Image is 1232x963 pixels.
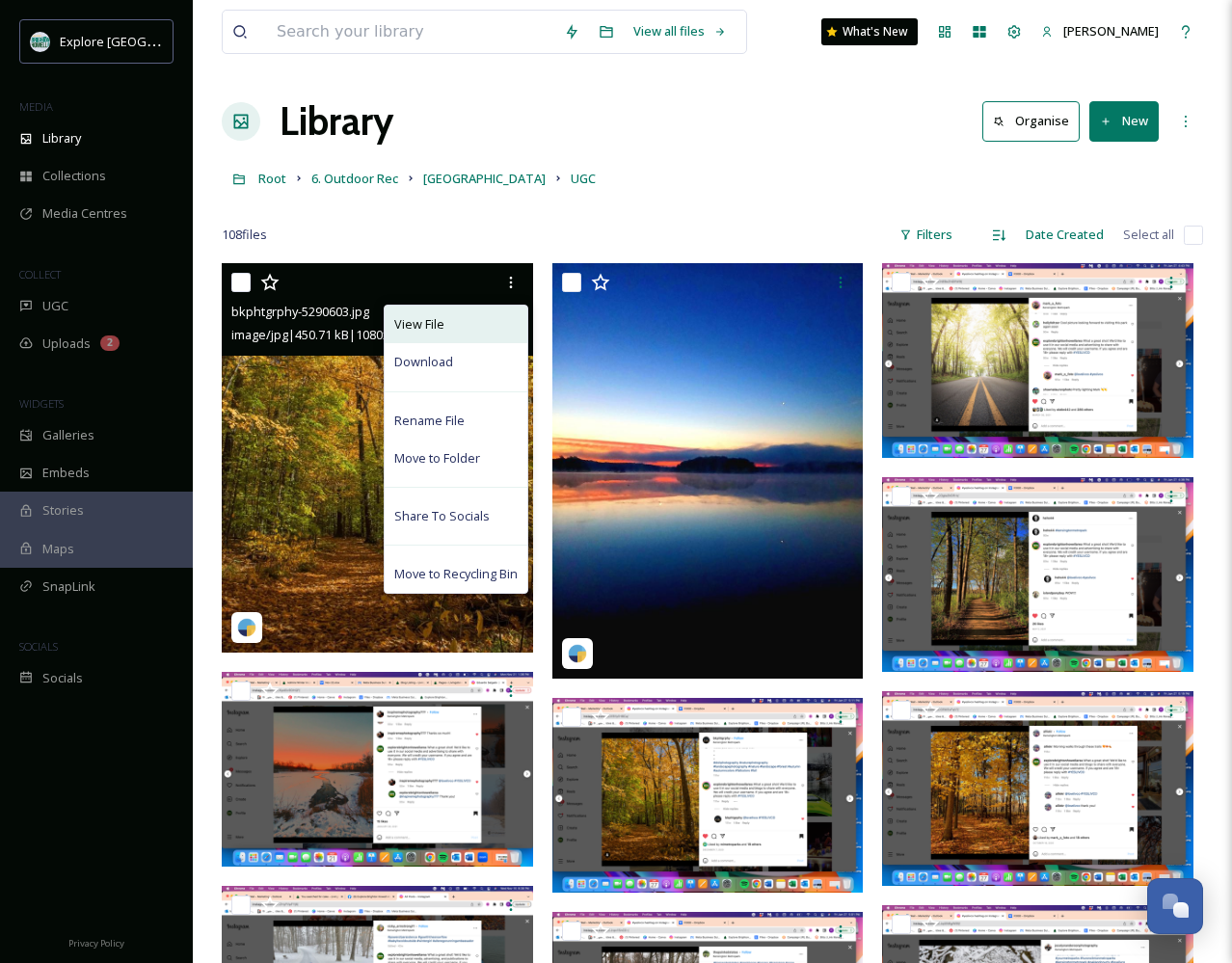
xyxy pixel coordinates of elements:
span: Select all [1123,226,1174,244]
button: Organise [982,101,1080,141]
a: What's New [821,18,918,45]
img: @inspiremephotography777.png [222,672,533,867]
button: Open Chat [1147,878,1203,934]
span: 108 file s [222,226,267,244]
span: Privacy Policy [68,937,124,950]
img: @mark_o_foto.png [882,263,1193,458]
input: Search your library [267,11,554,53]
span: [GEOGRAPHIC_DATA] [423,170,546,187]
span: Move to Recycling Bin [394,565,518,583]
span: Stories [42,501,84,520]
img: @heho44.png [882,477,1193,672]
img: snapsea-logo.png [568,644,587,663]
span: Share To Socials [394,507,490,525]
div: Date Created [1016,216,1113,254]
img: 67e7af72-b6c8-455a-acf8-98e6fe1b68aa.avif [31,32,50,51]
span: Uploads [42,334,91,353]
span: SOCIALS [19,639,58,654]
span: [PERSON_NAME] [1063,22,1159,40]
span: Maps [42,540,74,558]
a: 6. Outdoor Rec [311,167,398,190]
a: Root [258,167,286,190]
span: SnapLink [42,577,95,596]
img: @alliekr.png [882,691,1193,886]
div: 2 [100,335,120,351]
a: Privacy Policy [68,930,124,953]
a: [PERSON_NAME] [1031,13,1168,50]
span: WIDGETS [19,396,64,411]
span: Collections [42,167,106,185]
span: Download [394,353,453,371]
span: Library [42,129,81,147]
div: Filters [890,216,962,254]
span: Root [258,170,286,187]
span: View File [394,315,444,334]
span: COLLECT [19,267,61,281]
a: Organise [982,101,1089,141]
img: bkphtgrphy-5290603.jpg [222,263,533,653]
span: Media Centres [42,204,127,223]
span: image/jpg | 450.71 kB | 1080 x 1350 [231,326,416,343]
button: New [1089,101,1159,141]
span: 6. Outdoor Rec [311,170,398,187]
img: detroitbassboyfishing-18030340994430189.jpeg [552,263,864,679]
span: UGC [42,297,68,315]
a: View all files [624,13,737,50]
a: [GEOGRAPHIC_DATA] [423,167,546,190]
span: bkphtgrphy-5290603.jpg [231,303,369,320]
img: snapsea-logo.png [237,618,256,637]
a: UGC [571,167,596,190]
span: Explore [GEOGRAPHIC_DATA][PERSON_NAME] [60,32,325,50]
span: Embeds [42,464,90,482]
span: Socials [42,669,83,687]
span: Galleries [42,426,94,444]
span: UGC [571,170,596,187]
a: Library [280,93,393,150]
span: MEDIA [19,99,53,114]
img: @bkphtgrphy.png [552,698,864,893]
span: Rename File [394,412,465,430]
span: Move to Folder [394,449,480,468]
